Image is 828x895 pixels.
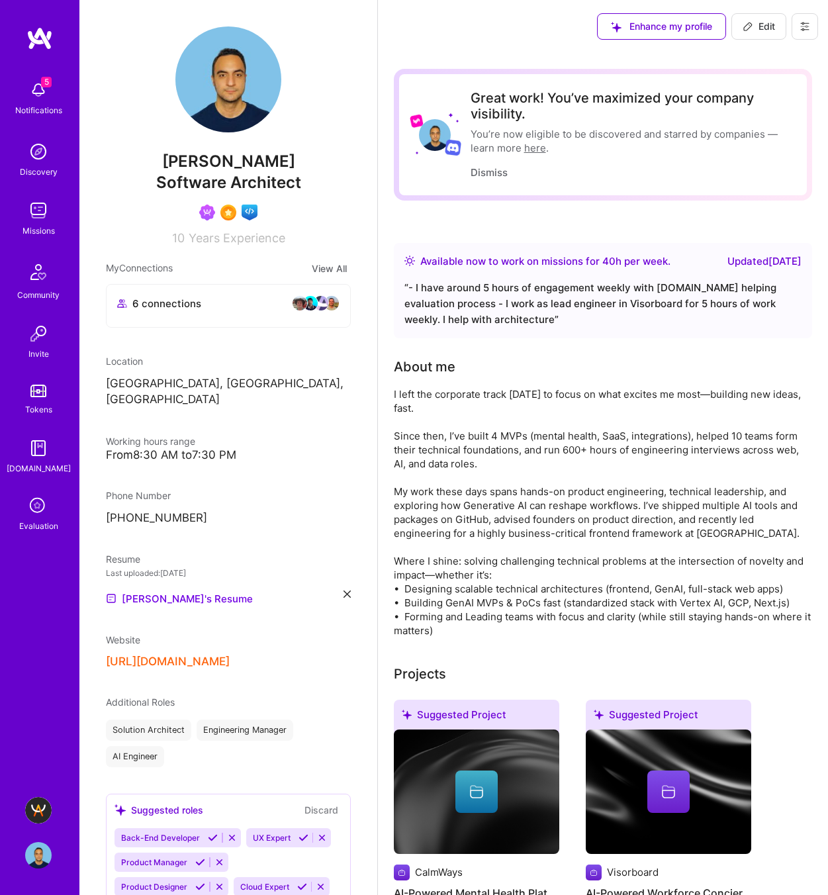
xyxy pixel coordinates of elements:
[420,254,670,269] div: Available now to work on missions for h per week .
[344,590,351,598] i: icon Close
[106,152,351,171] span: [PERSON_NAME]
[106,354,351,368] div: Location
[106,593,116,604] img: Resume
[299,833,308,843] i: Accept
[195,882,205,892] i: Accept
[394,700,559,735] div: Suggested Project
[15,103,62,117] div: Notifications
[240,882,289,892] span: Cloud Expert
[607,865,659,879] div: Visorboard
[524,142,546,154] a: here
[586,865,602,880] img: Company logo
[404,256,415,266] img: Availability
[300,802,342,818] button: Discard
[7,461,71,475] div: [DOMAIN_NAME]
[394,357,455,377] div: About me
[23,256,54,288] img: Community
[394,730,559,854] img: cover
[394,664,446,684] div: Projects
[214,857,224,867] i: Reject
[402,710,412,720] i: icon SuggestedTeams
[220,205,236,220] img: SelectionTeam
[41,77,52,87] span: 5
[117,299,127,308] i: icon Collaborator
[17,288,60,302] div: Community
[25,435,52,461] img: guide book
[471,165,508,179] button: Dismiss
[106,566,351,580] div: Last uploaded: [DATE]
[28,347,49,361] div: Invite
[106,696,175,708] span: Additional Roles
[106,655,230,669] button: [URL][DOMAIN_NAME]
[25,797,52,824] img: A.Team - Grow A.Team's Community & Demand
[415,865,463,879] div: CalmWays
[214,882,224,892] i: Reject
[25,77,52,103] img: bell
[175,26,281,132] img: User Avatar
[313,295,329,311] img: avatar
[316,882,326,892] i: Reject
[611,20,712,33] span: Enhance my profile
[106,720,191,741] div: Solution Architect
[106,261,173,276] span: My Connections
[23,224,55,238] div: Missions
[471,90,791,122] div: Great work! You’ve maximized your company visibility.
[22,842,55,869] a: User Avatar
[106,490,171,501] span: Phone Number
[25,402,52,416] div: Tokens
[189,231,285,245] span: Years Experience
[26,26,53,50] img: logo
[106,746,164,767] div: AI Engineer
[611,22,621,32] i: icon SuggestedTeams
[471,127,791,155] div: You’re now eligible to be discovered and starred by companies — learn more .
[410,114,424,128] img: Lyft logo
[445,139,461,156] img: Discord logo
[602,255,616,267] span: 40
[26,494,51,519] i: icon SelectionTeam
[586,700,751,735] div: Suggested Project
[324,295,340,311] img: avatar
[30,385,46,397] img: tokens
[106,376,351,408] p: [GEOGRAPHIC_DATA], [GEOGRAPHIC_DATA], [GEOGRAPHIC_DATA]
[121,882,187,892] span: Product Designer
[106,553,140,565] span: Resume
[308,261,351,276] button: View All
[106,634,140,645] span: Website
[302,295,318,311] img: avatar
[106,510,351,526] p: [PHONE_NUMBER]
[292,295,308,311] img: avatar
[242,205,257,220] img: Front-end guild
[743,20,775,33] span: Edit
[106,448,351,462] div: From 8:30 AM to 7:30 PM
[727,254,802,269] div: Updated [DATE]
[121,833,200,843] span: Back-End Developer
[297,882,307,892] i: Accept
[586,730,751,854] img: cover
[594,710,604,720] i: icon SuggestedTeams
[115,803,203,817] div: Suggested roles
[394,387,812,637] div: I left the corporate track [DATE] to focus on what excites me most—building new ideas, fast. Sinc...
[208,833,218,843] i: Accept
[25,138,52,165] img: discovery
[172,231,185,245] span: 10
[419,119,451,151] img: User Avatar
[199,205,215,220] img: Been on Mission
[253,833,291,843] span: UX Expert
[106,436,195,447] span: Working hours range
[115,804,126,816] i: icon SuggestedTeams
[25,320,52,347] img: Invite
[317,833,327,843] i: Reject
[106,590,253,606] a: [PERSON_NAME]'s Resume
[731,13,786,40] button: Edit
[597,13,726,40] button: Enhance my profile
[404,280,802,328] div: “ - I have around 5 hours of engagement weekly with [DOMAIN_NAME] helping evaluation process - I ...
[20,165,58,179] div: Discovery
[227,833,237,843] i: Reject
[25,197,52,224] img: teamwork
[197,720,293,741] div: Engineering Manager
[156,173,301,192] span: Software Architect
[121,857,187,867] span: Product Manager
[25,842,52,869] img: User Avatar
[394,865,410,880] img: Company logo
[19,519,58,533] div: Evaluation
